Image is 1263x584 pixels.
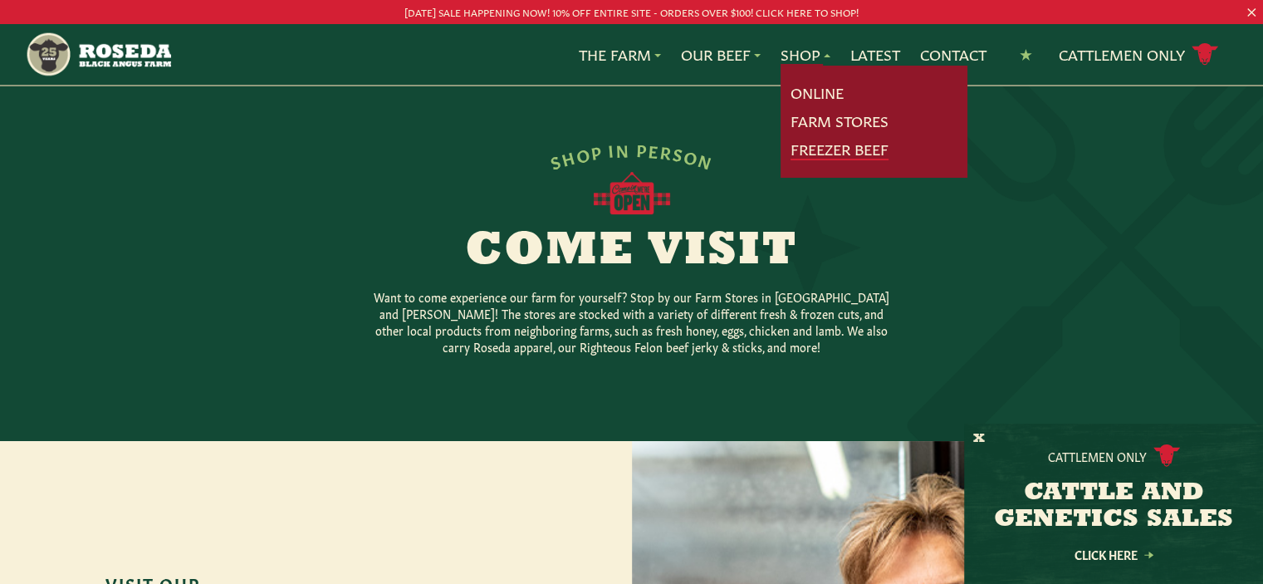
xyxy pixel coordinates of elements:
[647,140,660,159] span: E
[547,140,716,171] div: SHOP IN PERSON
[985,480,1242,533] h3: CATTLE AND GENETICS SALES
[658,141,673,161] span: R
[1059,40,1218,69] a: Cattlemen Only
[920,44,986,66] a: Contact
[973,430,985,448] button: X
[791,82,844,104] a: Online
[1153,444,1180,467] img: cattle-icon.svg
[589,141,603,161] span: P
[313,228,951,275] h2: Come Visit
[781,44,830,66] a: Shop
[850,44,900,66] a: Latest
[635,140,648,159] span: P
[559,146,577,168] span: H
[791,110,889,132] a: Farm Stores
[579,44,661,66] a: The Farm
[671,143,685,163] span: S
[682,145,701,167] span: O
[791,139,889,160] a: Freezer Beef
[607,140,615,159] span: I
[681,44,761,66] a: Our Beef
[1048,448,1147,464] p: Cattlemen Only
[697,150,716,171] span: N
[1039,549,1188,560] a: Click Here
[25,31,170,78] img: https://roseda.com/wp-content/uploads/2021/05/roseda-25-header.png
[25,24,1237,85] nav: Main Navigation
[366,288,898,355] p: Want to come experience our farm for yourself? Stop by our Farm Stores in [GEOGRAPHIC_DATA] and [...
[614,140,629,159] span: N
[63,3,1200,21] p: [DATE] SALE HAPPENING NOW! 10% OFF ENTIRE SITE - ORDERS OVER $100! CLICK HERE TO SHOP!
[574,143,592,164] span: O
[547,150,563,171] span: S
